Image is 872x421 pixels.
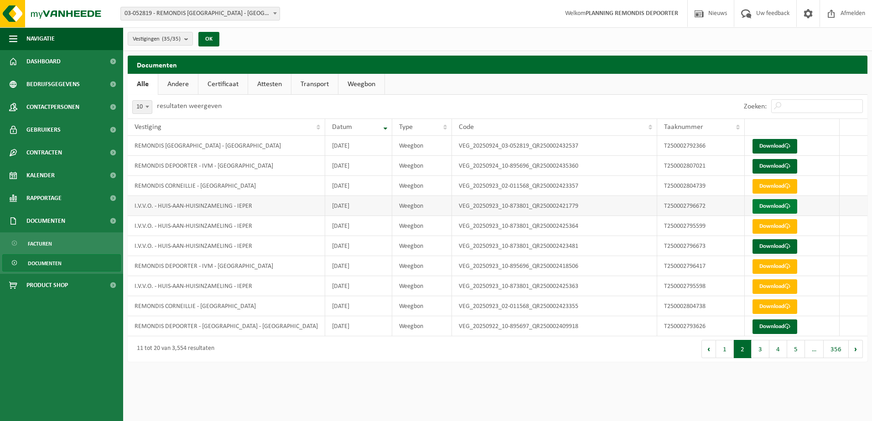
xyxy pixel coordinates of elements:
td: I.V.V.O. - HUIS-AAN-HUISINZAMELING - IEPER [128,236,325,256]
span: Dashboard [26,50,61,73]
button: 1 [716,340,734,358]
span: Documenten [26,210,65,232]
span: 10 [133,101,152,113]
a: Download [753,219,797,234]
td: REMONDIS DEPOORTER - [GEOGRAPHIC_DATA] - [GEOGRAPHIC_DATA] [128,316,325,336]
td: [DATE] [325,296,392,316]
button: 3 [752,340,769,358]
td: I.V.V.O. - HUIS-AAN-HUISINZAMELING - IEPER [128,276,325,296]
span: Gebruikers [26,118,61,141]
td: T250002807021 [657,156,745,176]
button: Previous [701,340,716,358]
button: Next [849,340,863,358]
a: Download [753,179,797,194]
span: Bedrijfsgegevens [26,73,80,96]
span: Datum [332,123,352,131]
td: T250002793626 [657,316,745,336]
td: Weegbon [392,256,452,276]
a: Transport [291,74,338,95]
td: Weegbon [392,276,452,296]
td: VEG_20250923_10-873801_QR250002423481 [452,236,657,256]
span: 03-052819 - REMONDIS WEST-VLAANDEREN - OOSTENDE [120,7,280,21]
td: VEG_20250923_10-873801_QR250002425363 [452,276,657,296]
h2: Documenten [128,56,867,73]
a: Weegbon [338,74,384,95]
td: REMONDIS DEPOORTER - IVM - [GEOGRAPHIC_DATA] [128,156,325,176]
span: Taaknummer [664,123,703,131]
td: [DATE] [325,276,392,296]
button: 2 [734,340,752,358]
td: T250002796673 [657,236,745,256]
td: T250002796672 [657,196,745,216]
td: [DATE] [325,236,392,256]
span: … [805,340,824,358]
td: Weegbon [392,296,452,316]
td: [DATE] [325,156,392,176]
a: Download [753,259,797,274]
a: Documenten [2,254,121,272]
td: T250002795598 [657,276,745,296]
count: (35/35) [162,36,181,42]
a: Alle [128,74,158,95]
td: VEG_20250923_02-011568_QR250002423355 [452,296,657,316]
td: Weegbon [392,156,452,176]
td: Weegbon [392,316,452,336]
span: Documenten [28,255,62,272]
span: Product Shop [26,274,68,297]
td: [DATE] [325,196,392,216]
button: Vestigingen(35/35) [128,32,193,46]
td: [DATE] [325,216,392,236]
td: Weegbon [392,176,452,196]
td: I.V.V.O. - HUIS-AAN-HUISINZAMELING - IEPER [128,216,325,236]
td: T250002796417 [657,256,745,276]
span: Navigatie [26,27,55,50]
td: REMONDIS DEPOORTER - IVM - [GEOGRAPHIC_DATA] [128,256,325,276]
td: VEG_20250924_03-052819_QR250002432537 [452,136,657,156]
a: Download [753,279,797,294]
td: T250002792366 [657,136,745,156]
a: Download [753,199,797,214]
span: Vestigingen [133,32,181,46]
label: Zoeken: [744,103,767,110]
button: 4 [769,340,787,358]
td: T250002804739 [657,176,745,196]
td: [DATE] [325,136,392,156]
button: 5 [787,340,805,358]
a: Download [753,159,797,174]
td: Weegbon [392,236,452,256]
a: Certificaat [198,74,248,95]
span: Type [399,123,413,131]
a: Download [753,139,797,154]
td: T250002795599 [657,216,745,236]
td: VEG_20250923_10-895696_QR250002418506 [452,256,657,276]
strong: PLANNING REMONDIS DEPOORTER [586,10,678,17]
td: Weegbon [392,136,452,156]
td: VEG_20250923_02-011568_QR250002423357 [452,176,657,196]
button: OK [198,32,219,46]
span: 10 [132,100,152,114]
td: VEG_20250924_10-895696_QR250002435360 [452,156,657,176]
label: resultaten weergeven [157,103,222,110]
button: 356 [824,340,849,358]
span: Facturen [28,235,52,252]
span: Kalender [26,164,55,187]
td: I.V.V.O. - HUIS-AAN-HUISINZAMELING - IEPER [128,196,325,216]
td: [DATE] [325,316,392,336]
td: REMONDIS CORNEILLIE - [GEOGRAPHIC_DATA] [128,296,325,316]
span: Rapportage [26,187,62,210]
span: 03-052819 - REMONDIS WEST-VLAANDEREN - OOSTENDE [121,7,280,20]
span: Vestiging [135,123,161,131]
a: Andere [158,74,198,95]
td: VEG_20250922_10-895697_QR250002409918 [452,316,657,336]
a: Download [753,239,797,254]
a: Download [753,299,797,314]
a: Facturen [2,235,121,252]
td: VEG_20250923_10-873801_QR250002421779 [452,196,657,216]
td: REMONDIS [GEOGRAPHIC_DATA] - [GEOGRAPHIC_DATA] [128,136,325,156]
td: Weegbon [392,196,452,216]
a: Attesten [248,74,291,95]
div: 11 tot 20 van 3,554 resultaten [132,341,214,357]
td: [DATE] [325,176,392,196]
span: Code [459,123,474,131]
a: Download [753,319,797,334]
